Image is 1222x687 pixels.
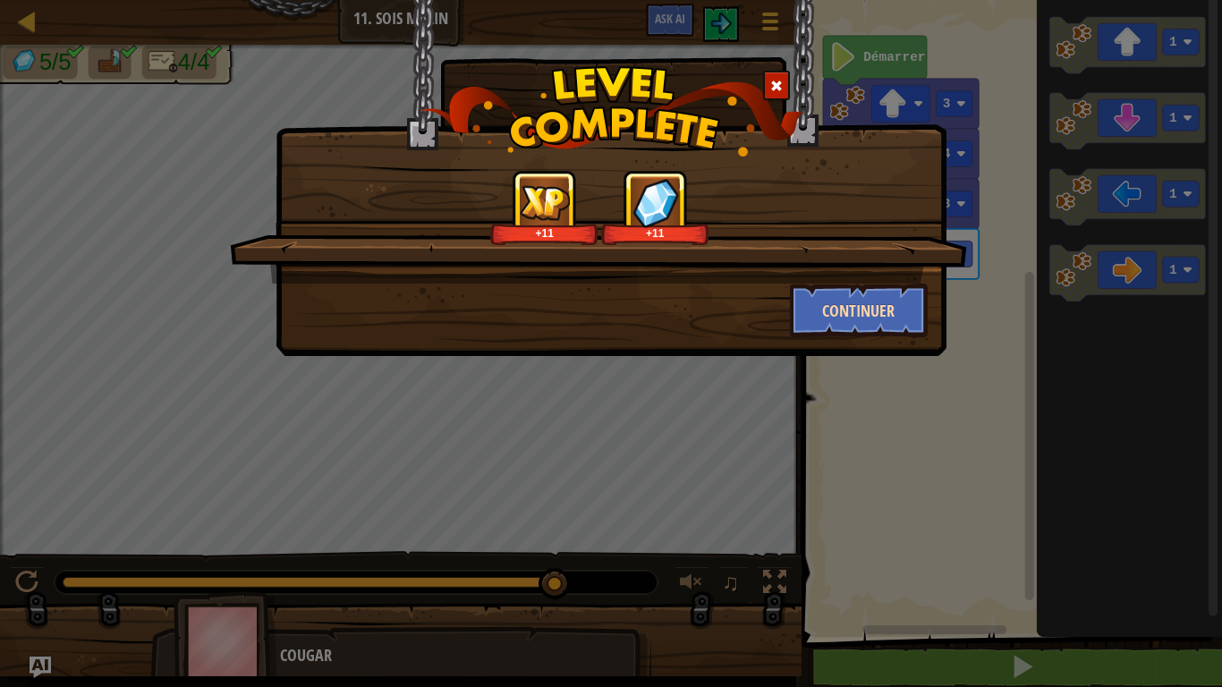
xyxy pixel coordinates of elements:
[632,178,679,227] img: reward_icon_gems.png
[605,226,706,240] div: +11
[420,66,803,157] img: level_complete.png
[790,284,929,337] button: Continuer
[494,226,595,240] div: +11
[520,185,570,220] img: reward_icon_xp.png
